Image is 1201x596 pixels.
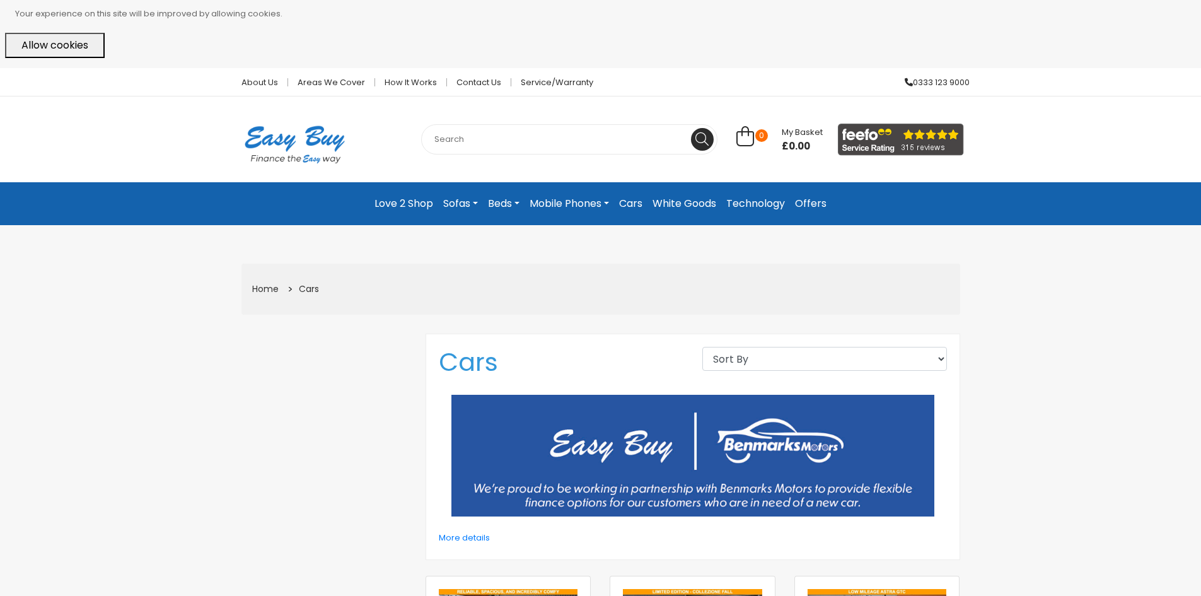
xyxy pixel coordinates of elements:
[790,192,832,215] a: Offers
[439,532,490,544] a: More details
[511,78,593,86] a: Service/Warranty
[895,78,970,86] a: 0333 123 9000
[755,129,768,142] span: 0
[447,78,511,86] a: Contact Us
[525,192,614,215] a: Mobile Phones
[5,33,105,58] button: Allow cookies
[299,283,319,295] a: Cars
[721,192,790,215] a: Technology
[421,124,717,155] input: Search
[439,347,683,377] h1: Cars
[288,78,375,86] a: Areas we cover
[483,192,525,215] a: Beds
[252,283,279,295] a: Home
[647,192,721,215] a: White Goods
[438,192,483,215] a: Sofas
[736,133,823,148] a: 0 My Basket £0.00
[369,192,438,215] a: Love 2 Shop
[375,78,447,86] a: How it works
[838,124,964,156] img: feefo_logo
[232,109,357,180] img: Easy Buy
[782,140,823,153] span: £0.00
[614,192,647,215] a: Cars
[232,78,288,86] a: About Us
[782,126,823,138] span: My Basket
[15,5,1196,23] p: Your experience on this site will be improved by allowing cookies.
